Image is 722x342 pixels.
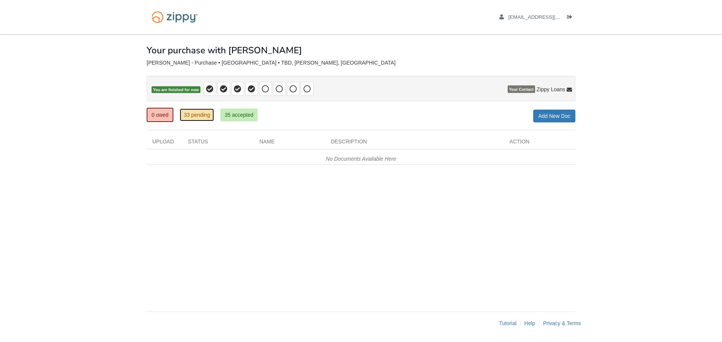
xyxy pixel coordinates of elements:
[147,108,173,122] a: 0 owed
[180,108,214,121] a: 33 pending
[533,110,575,122] a: Add New Doc
[499,320,516,326] a: Tutorial
[147,138,182,149] div: Upload
[524,320,535,326] a: Help
[537,86,565,93] span: Zippy Loans
[508,86,535,93] span: Your Contact
[220,108,257,121] a: 35 accepted
[152,86,200,93] span: You are finished for now
[508,14,595,20] span: ajakkcarr@gmail.com
[499,14,595,22] a: edit profile
[543,320,581,326] a: Privacy & Terms
[325,138,504,149] div: Description
[147,45,302,55] h1: Your purchase with [PERSON_NAME]
[326,156,396,162] em: No Documents Available Here
[567,14,575,22] a: Log out
[504,138,575,149] div: Action
[147,60,575,66] div: [PERSON_NAME] - Purchase • [GEOGRAPHIC_DATA] • TBD, [PERSON_NAME], [GEOGRAPHIC_DATA]
[254,138,325,149] div: Name
[147,8,203,27] img: Logo
[182,138,254,149] div: Status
